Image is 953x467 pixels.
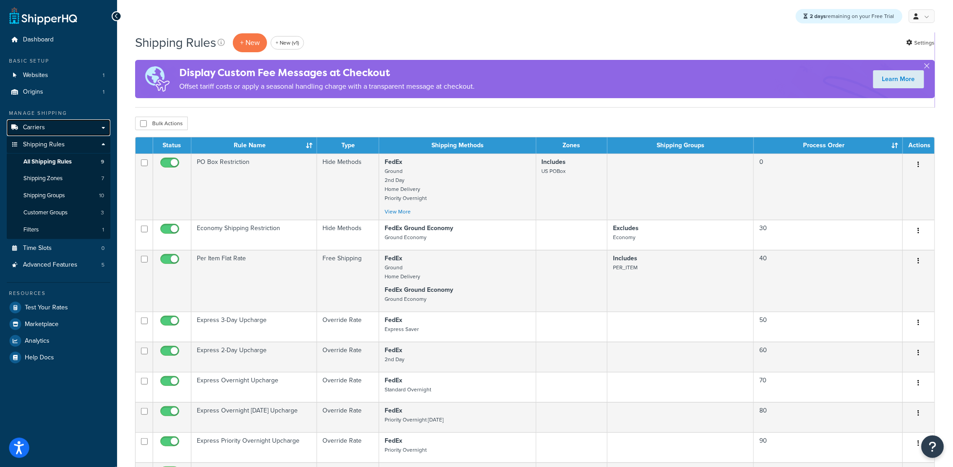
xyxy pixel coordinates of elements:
[25,337,50,345] span: Analytics
[796,9,903,23] div: remaining on your Free Trial
[135,60,179,98] img: duties-banner-06bc72dcb5fe05cb3f9472aba00be2ae8eb53ab6f0d8bb03d382ba314ac3c341.png
[379,137,536,154] th: Shipping Methods
[7,316,110,332] a: Marketplace
[7,257,110,273] a: Advanced Features 5
[23,245,52,252] span: Time Slots
[23,158,72,166] span: All Shipping Rules
[385,446,427,454] small: Priority Overnight
[101,261,104,269] span: 5
[179,80,475,93] p: Offset tariff costs or apply a seasonal handling charge with a transparent message at checkout.
[7,333,110,349] a: Analytics
[7,349,110,366] a: Help Docs
[7,136,110,239] li: Shipping Rules
[613,233,635,241] small: Economy
[754,250,903,312] td: 40
[7,136,110,153] a: Shipping Rules
[7,154,110,170] li: All Shipping Rules
[536,137,608,154] th: Zones
[754,402,903,432] td: 80
[7,109,110,117] div: Manage Shipping
[7,204,110,221] li: Customer Groups
[385,315,402,325] strong: FedEx
[317,137,379,154] th: Type
[754,137,903,154] th: Process Order : activate to sort column ascending
[179,65,475,80] h4: Display Custom Fee Messages at Checkout
[385,233,427,241] small: Ground Economy
[7,204,110,221] a: Customer Groups 3
[7,84,110,100] li: Origins
[754,432,903,462] td: 90
[385,355,404,363] small: 2nd Day
[317,432,379,462] td: Override Rate
[317,312,379,342] td: Override Rate
[25,304,68,312] span: Test Your Rates
[7,290,110,297] div: Resources
[101,158,104,166] span: 9
[191,342,317,372] td: Express 2-Day Upcharge
[101,245,104,252] span: 0
[317,250,379,312] td: Free Shipping
[608,137,754,154] th: Shipping Groups
[7,257,110,273] li: Advanced Features
[101,175,104,182] span: 7
[385,295,427,303] small: Ground Economy
[613,263,638,272] small: PER_ITEM
[23,72,48,79] span: Websites
[7,299,110,316] a: Test Your Rates
[754,312,903,342] td: 50
[385,254,402,263] strong: FedEx
[542,167,566,175] small: US POBox
[103,72,104,79] span: 1
[191,220,317,250] td: Economy Shipping Restriction
[7,170,110,187] a: Shipping Zones 7
[907,36,935,49] a: Settings
[7,154,110,170] a: All Shipping Rules 9
[317,220,379,250] td: Hide Methods
[385,325,419,333] small: Express Saver
[7,222,110,238] a: Filters 1
[271,36,304,50] a: + New (v1)
[191,432,317,462] td: Express Priority Overnight Upcharge
[99,192,104,199] span: 10
[754,220,903,250] td: 30
[7,32,110,48] a: Dashboard
[191,402,317,432] td: Express Overnight [DATE] Upcharge
[7,240,110,257] a: Time Slots 0
[191,250,317,312] td: Per Item Flat Rate
[385,416,444,424] small: Priority Overnight [DATE]
[385,263,420,281] small: Ground Home Delivery
[903,137,935,154] th: Actions
[921,435,944,458] button: Open Resource Center
[385,167,427,202] small: Ground 2nd Day Home Delivery Priority Overnight
[23,124,45,131] span: Carriers
[317,372,379,402] td: Override Rate
[385,157,402,167] strong: FedEx
[191,372,317,402] td: Express Overnight Upcharge
[7,187,110,204] a: Shipping Groups 10
[385,285,453,295] strong: FedEx Ground Economy
[23,261,77,269] span: Advanced Features
[23,226,39,234] span: Filters
[317,342,379,372] td: Override Rate
[385,385,431,394] small: Standard Overnight
[754,154,903,220] td: 0
[385,406,402,415] strong: FedEx
[7,119,110,136] a: Carriers
[385,376,402,385] strong: FedEx
[153,137,191,154] th: Status
[385,208,411,216] a: View More
[385,436,402,445] strong: FedEx
[317,402,379,432] td: Override Rate
[101,209,104,217] span: 3
[317,154,379,220] td: Hide Methods
[7,84,110,100] a: Origins 1
[542,157,566,167] strong: Includes
[754,342,903,372] td: 60
[135,34,216,51] h1: Shipping Rules
[23,192,65,199] span: Shipping Groups
[191,137,317,154] th: Rule Name : activate to sort column ascending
